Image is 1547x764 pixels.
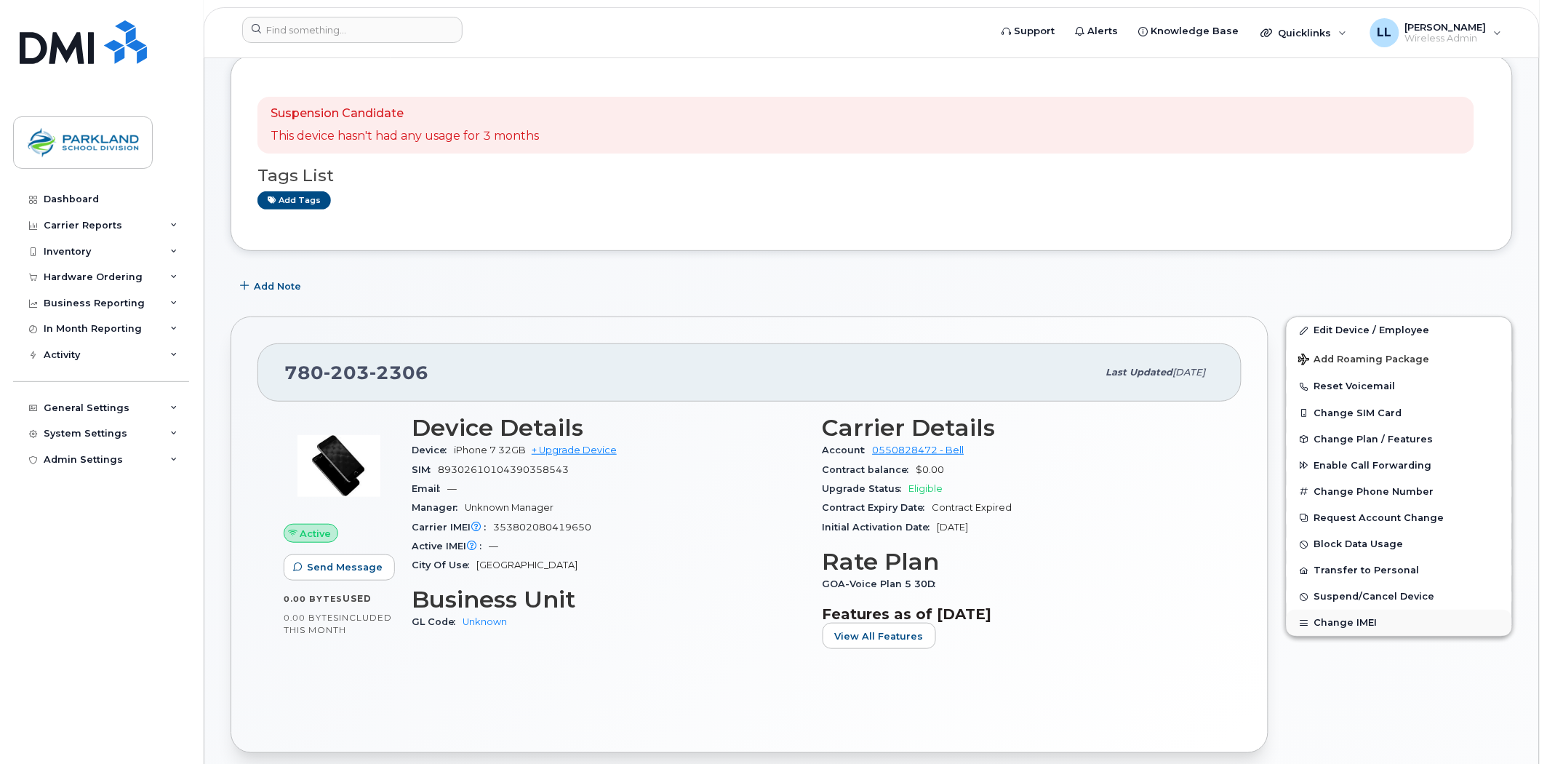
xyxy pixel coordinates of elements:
[343,593,372,604] span: used
[1287,505,1512,531] button: Request Account Change
[242,17,463,43] input: Find something...
[412,541,489,552] span: Active IMEI
[412,502,465,513] span: Manager
[1287,400,1512,426] button: Change SIM Card
[1314,434,1434,445] span: Change Plan / Features
[916,464,945,475] span: $0.00
[412,616,463,627] span: GL Code
[1287,557,1512,584] button: Transfer to Personal
[493,522,591,533] span: 353802080419650
[1279,27,1332,39] span: Quicklinks
[932,502,1012,513] span: Contract Expired
[1129,17,1250,46] a: Knowledge Base
[938,522,969,533] span: [DATE]
[438,464,569,475] span: 89302610104390358543
[1173,367,1206,378] span: [DATE]
[1287,584,1512,610] button: Suspend/Cancel Device
[271,106,539,122] p: Suspension Candidate
[307,560,383,574] span: Send Message
[1405,21,1487,33] span: [PERSON_NAME]
[454,445,526,455] span: iPhone 7 32GB
[1405,33,1487,44] span: Wireless Admin
[1378,24,1392,41] span: LL
[1314,460,1432,471] span: Enable Call Forwarding
[1151,24,1239,39] span: Knowledge Base
[532,445,617,455] a: + Upgrade Device
[823,464,916,475] span: Contract balance
[412,522,493,533] span: Carrier IMEI
[412,415,805,441] h3: Device Details
[231,273,313,299] button: Add Note
[271,128,539,145] p: This device hasn't had any usage for 3 months
[1287,343,1512,373] button: Add Roaming Package
[476,560,577,570] span: [GEOGRAPHIC_DATA]
[412,586,805,613] h3: Business Unit
[823,623,936,649] button: View All Features
[823,502,932,513] span: Contract Expiry Date
[447,483,457,494] span: —
[823,578,943,589] span: GOA-Voice Plan 5 30D
[412,445,454,455] span: Device
[284,612,392,636] span: included this month
[465,502,553,513] span: Unknown Manager
[909,483,943,494] span: Eligible
[1287,531,1512,557] button: Block Data Usage
[1314,592,1435,602] span: Suspend/Cancel Device
[873,445,964,455] a: 0550828472 - Bell
[823,415,1216,441] h3: Carrier Details
[1251,18,1357,47] div: Quicklinks
[257,191,331,210] a: Add tags
[369,362,428,383] span: 2306
[1106,367,1173,378] span: Last updated
[1088,24,1119,39] span: Alerts
[284,554,395,581] button: Send Message
[412,483,447,494] span: Email
[284,362,428,383] span: 780
[412,464,438,475] span: SIM
[412,560,476,570] span: City Of Use
[823,522,938,533] span: Initial Activation Date
[992,17,1066,46] a: Support
[284,613,339,623] span: 0.00 Bytes
[1298,354,1430,367] span: Add Roaming Package
[1287,317,1512,343] a: Edit Device / Employee
[1066,17,1129,46] a: Alerts
[295,422,383,509] img: image20231002-3703462-p7zgru.jpeg
[463,616,507,627] a: Unknown
[1287,610,1512,636] button: Change IMEI
[257,167,1486,185] h3: Tags List
[300,527,332,541] span: Active
[823,605,1216,623] h3: Features as of [DATE]
[1360,18,1512,47] div: Linda Lee
[1015,24,1055,39] span: Support
[823,483,909,494] span: Upgrade Status
[1287,373,1512,399] button: Reset Voicemail
[835,629,924,643] span: View All Features
[823,445,873,455] span: Account
[1287,426,1512,453] button: Change Plan / Features
[254,279,301,293] span: Add Note
[1287,453,1512,479] button: Enable Call Forwarding
[489,541,498,552] span: —
[1287,479,1512,505] button: Change Phone Number
[284,594,343,604] span: 0.00 Bytes
[823,549,1216,575] h3: Rate Plan
[324,362,369,383] span: 203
